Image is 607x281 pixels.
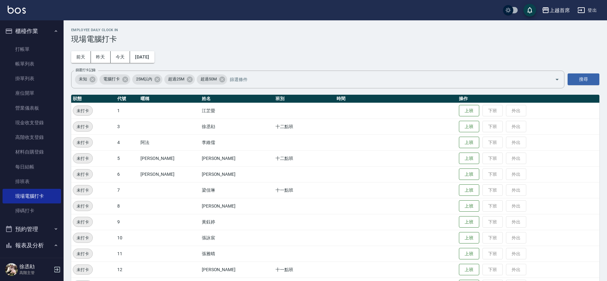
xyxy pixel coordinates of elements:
[459,248,479,260] button: 上班
[200,262,274,278] td: [PERSON_NAME]
[71,95,116,103] th: 狀態
[5,263,18,276] img: Person
[335,95,457,103] th: 時間
[197,74,227,85] div: 超過50M
[459,153,479,164] button: 上班
[73,219,92,225] span: 未打卡
[200,103,274,119] td: 江芷螢
[523,4,536,17] button: save
[197,76,221,82] span: 超過50M
[73,123,92,130] span: 未打卡
[164,76,188,82] span: 超過25M
[73,250,92,257] span: 未打卡
[459,264,479,276] button: 上班
[568,73,599,85] button: 搜尋
[116,134,139,150] td: 4
[75,74,98,85] div: 未知
[3,189,61,203] a: 現場電腦打卡
[200,166,274,182] td: [PERSON_NAME]
[73,107,92,114] span: 未打卡
[3,42,61,57] a: 打帳單
[132,76,156,82] span: 25M以內
[73,266,92,273] span: 未打卡
[116,214,139,230] td: 9
[116,246,139,262] td: 11
[75,76,91,82] span: 未知
[459,121,479,133] button: 上班
[116,182,139,198] td: 7
[3,115,61,130] a: 現金收支登錄
[459,105,479,117] button: 上班
[139,150,200,166] td: [PERSON_NAME]
[116,103,139,119] td: 1
[200,134,274,150] td: 李維儒
[552,74,562,85] button: Open
[200,198,274,214] td: [PERSON_NAME]
[3,160,61,174] a: 每日結帳
[200,246,274,262] td: 張雅晴
[19,270,52,276] p: 高階主管
[73,187,92,194] span: 未打卡
[200,95,274,103] th: 姓名
[228,74,544,85] input: 篩選條件
[539,4,572,17] button: 上越首席
[116,119,139,134] td: 3
[3,203,61,218] a: 掃碼打卡
[3,101,61,115] a: 營業儀表板
[200,230,274,246] td: 張詠宸
[457,95,599,103] th: 操作
[73,235,92,241] span: 未打卡
[3,221,61,237] button: 預約管理
[459,232,479,244] button: 上班
[73,155,92,162] span: 未打卡
[116,95,139,103] th: 代號
[116,230,139,246] td: 10
[71,35,599,44] h3: 現場電腦打卡
[116,198,139,214] td: 8
[76,68,96,72] label: 篩選打卡記錄
[164,74,195,85] div: 超過25M
[3,145,61,159] a: 材料自購登錄
[3,174,61,189] a: 排班表
[459,200,479,212] button: 上班
[116,262,139,278] td: 12
[3,23,61,39] button: 櫃檯作業
[71,28,599,32] h2: Employee Daily Clock In
[200,182,274,198] td: 梁佳琳
[116,150,139,166] td: 5
[274,95,335,103] th: 班別
[130,51,154,63] button: [DATE]
[200,214,274,230] td: 黃鈺婷
[274,262,335,278] td: 十一點班
[200,150,274,166] td: [PERSON_NAME]
[139,166,200,182] td: [PERSON_NAME]
[73,171,92,178] span: 未打卡
[91,51,111,63] button: 昨天
[3,237,61,254] button: 報表及分析
[3,130,61,145] a: 高階收支登錄
[274,182,335,198] td: 十一點班
[111,51,130,63] button: 今天
[459,168,479,180] button: 上班
[274,150,335,166] td: 十二點班
[3,256,61,271] a: 報表目錄
[549,6,570,14] div: 上越首席
[116,166,139,182] td: 6
[139,134,200,150] td: 阿法
[19,264,52,270] h5: 徐丞勛
[139,95,200,103] th: 暱稱
[459,216,479,228] button: 上班
[99,76,124,82] span: 電腦打卡
[3,86,61,100] a: 座位開單
[73,203,92,209] span: 未打卡
[200,119,274,134] td: 徐丞勛
[71,51,91,63] button: 前天
[3,71,61,86] a: 掛單列表
[459,184,479,196] button: 上班
[274,119,335,134] td: 十二點班
[3,57,61,71] a: 帳單列表
[8,6,26,14] img: Logo
[132,74,163,85] div: 25M以內
[459,137,479,148] button: 上班
[73,139,92,146] span: 未打卡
